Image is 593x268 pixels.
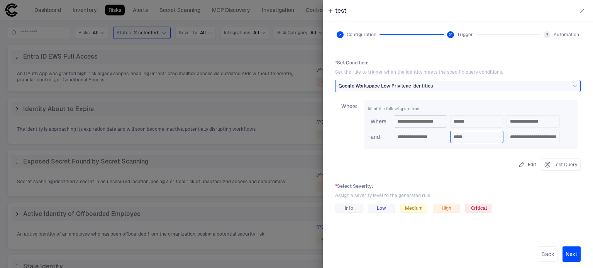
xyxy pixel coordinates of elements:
span: Set the rule to trigger when the identity meets the specific query conditions. [335,69,581,75]
span: Low [377,205,386,211]
span: High [442,205,451,211]
button: Test Query [541,158,581,171]
span: Critical [471,205,487,211]
span: Google Workspace Low Privilege Identities [339,83,433,89]
span: Where [371,118,386,125]
span: Medium [405,205,423,211]
span: Info [345,205,353,211]
span: 2 [449,32,452,38]
span: and [371,134,380,140]
button: Edit [517,158,538,171]
span: test [335,7,346,15]
span: Automation [554,32,579,38]
span: Select Severity : [335,183,581,189]
span: Set Condition : [335,60,581,66]
span: Where [341,103,357,109]
span: All of the following are true [368,106,419,112]
span: 3 [546,32,549,38]
button: Back [538,246,558,262]
span: Trigger [457,32,473,38]
span: Assign a severity level to the generated rule. [335,192,581,199]
button: Next [563,246,581,262]
span: Configuration [347,32,376,38]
